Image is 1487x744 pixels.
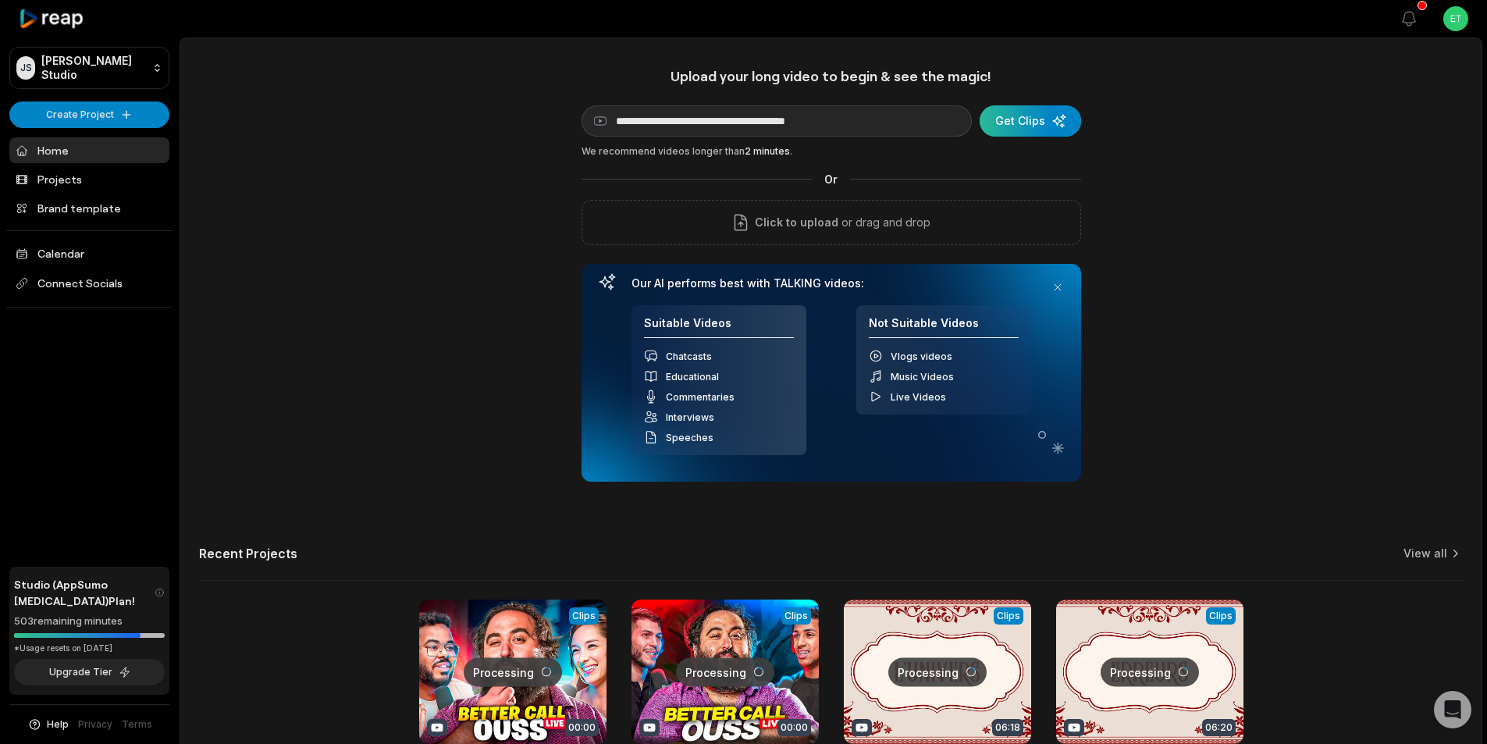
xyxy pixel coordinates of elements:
div: JS [16,56,35,80]
span: Studio (AppSumo [MEDICAL_DATA]) Plan! [14,576,155,609]
div: 503 remaining minutes [14,614,165,629]
span: Chatcasts [666,351,712,362]
span: Click to upload [755,213,838,232]
span: Live Videos [891,391,946,403]
a: Brand template [9,195,169,221]
p: [PERSON_NAME] Studio [41,54,146,82]
a: Privacy [78,717,112,732]
h2: Recent Projects [199,546,297,561]
a: Projects [9,166,169,192]
h3: Our AI performs best with TALKING videos: [631,276,1031,290]
span: Vlogs videos [891,351,952,362]
span: Interviews [666,411,714,423]
p: or drag and drop [838,213,930,232]
span: Educational [666,371,719,383]
span: Music Videos [891,371,954,383]
span: Help [47,717,69,732]
span: Commentaries [666,391,735,403]
button: Create Project [9,101,169,128]
button: Help [27,717,69,732]
h1: Upload your long video to begin & see the magic! [582,67,1081,85]
div: Open Intercom Messenger [1434,691,1471,728]
a: Home [9,137,169,163]
div: *Usage resets on [DATE] [14,643,165,654]
h4: Not Suitable Videos [869,316,1019,339]
button: Get Clips [980,105,1081,137]
h4: Suitable Videos [644,316,794,339]
a: Terms [122,717,152,732]
span: 2 minutes [745,145,790,157]
a: Calendar [9,240,169,266]
span: Connect Socials [9,269,169,297]
div: We recommend videos longer than . [582,144,1081,158]
button: Upgrade Tier [14,659,165,685]
span: Or [812,171,850,187]
a: View all [1403,546,1447,561]
span: Speeches [666,432,713,443]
